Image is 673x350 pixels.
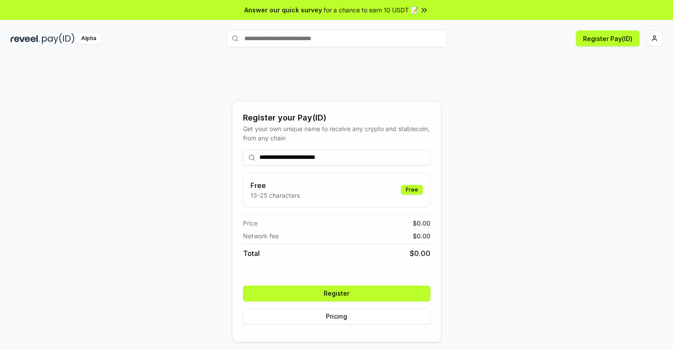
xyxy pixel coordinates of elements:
[243,309,430,324] button: Pricing
[251,191,300,200] p: 13-25 characters
[401,185,423,195] div: Free
[324,5,418,15] span: for a chance to earn 10 USDT 📝
[243,286,430,301] button: Register
[413,218,430,228] span: $ 0.00
[410,248,430,259] span: $ 0.00
[243,218,258,228] span: Price
[243,112,430,124] div: Register your Pay(ID)
[42,33,75,44] img: pay_id
[244,5,322,15] span: Answer our quick survey
[576,30,639,46] button: Register Pay(ID)
[243,248,260,259] span: Total
[413,231,430,241] span: $ 0.00
[251,180,300,191] h3: Free
[243,124,430,143] div: Get your own unique name to receive any crypto and stablecoin, from any chain
[76,33,101,44] div: Alpha
[243,231,279,241] span: Network fee
[11,33,40,44] img: reveel_dark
